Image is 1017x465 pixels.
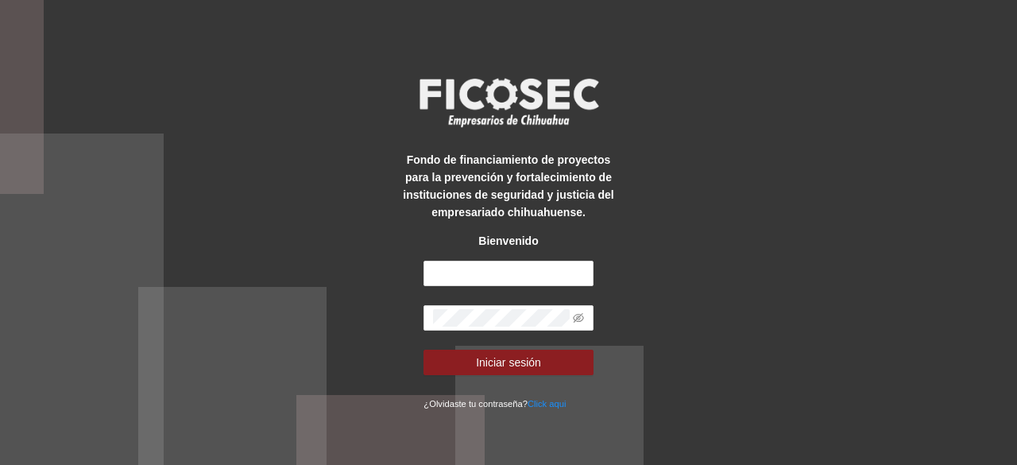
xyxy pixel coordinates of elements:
a: Click aqui [528,399,567,409]
span: Iniciar sesión [476,354,541,371]
span: eye-invisible [573,312,584,324]
strong: Bienvenido [478,234,538,247]
strong: Fondo de financiamiento de proyectos para la prevención y fortalecimiento de instituciones de seg... [403,153,613,219]
img: logo [409,73,608,132]
button: Iniciar sesión [423,350,593,375]
small: ¿Olvidaste tu contraseña? [423,399,566,409]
